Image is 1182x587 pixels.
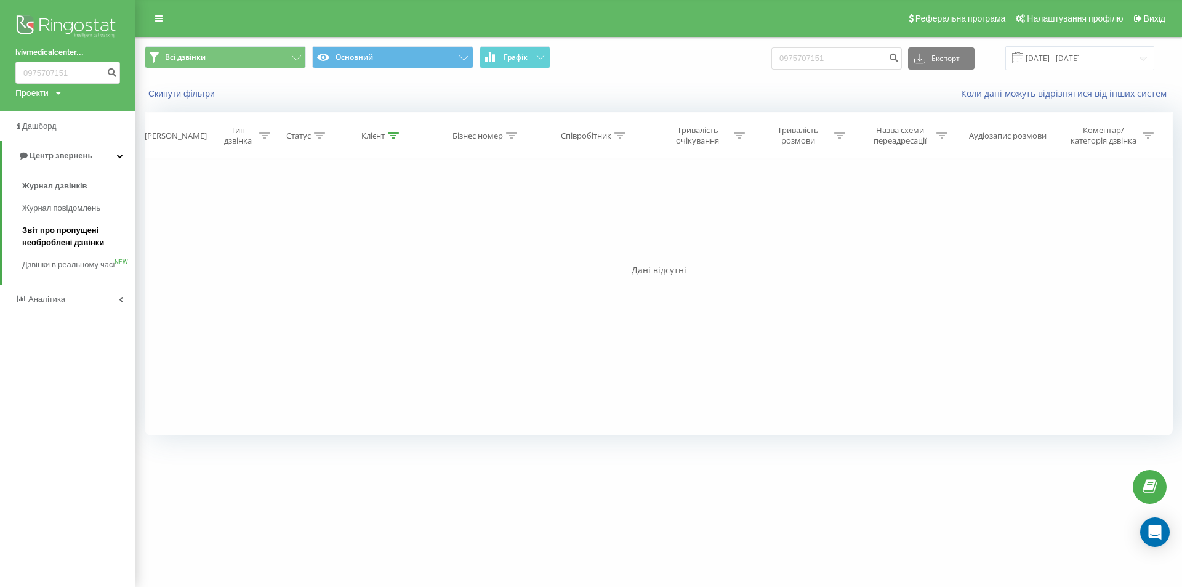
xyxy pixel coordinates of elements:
[22,224,129,249] span: Звіт про пропущені необроблені дзвінки
[286,131,311,141] div: Статус
[145,131,207,141] div: [PERSON_NAME]
[15,62,120,84] input: Пошук за номером
[145,88,221,99] button: Скинути фільтри
[969,131,1047,141] div: Аудіозапис розмови
[22,175,135,197] a: Журнал дзвінків
[22,219,135,254] a: Звіт про пропущені необроблені дзвінки
[22,180,87,192] span: Журнал дзвінків
[165,52,206,62] span: Всі дзвінки
[22,121,57,131] span: Дашборд
[908,47,975,70] button: Експорт
[28,294,65,304] span: Аналiтика
[504,53,528,62] span: Графік
[220,125,256,146] div: Тип дзвінка
[30,151,92,160] span: Центр звернень
[2,141,135,171] a: Центр звернень
[15,87,49,99] div: Проекти
[1027,14,1123,23] span: Налаштування профілю
[452,131,503,141] div: Бізнес номер
[867,125,933,146] div: Назва схеми переадресації
[15,12,120,43] img: Ringostat logo
[22,202,100,214] span: Журнал повідомлень
[480,46,550,68] button: Графік
[665,125,731,146] div: Тривалість очікування
[15,46,120,59] a: lvivmedicalcenter...
[312,46,473,68] button: Основний
[915,14,1006,23] span: Реферальна програма
[561,131,611,141] div: Співробітник
[771,47,902,70] input: Пошук за номером
[22,254,135,276] a: Дзвінки в реальному часіNEW
[145,46,306,68] button: Всі дзвінки
[765,125,831,146] div: Тривалість розмови
[1067,125,1140,146] div: Коментар/категорія дзвінка
[1140,517,1170,547] div: Open Intercom Messenger
[145,264,1173,277] div: Дані відсутні
[22,259,115,271] span: Дзвінки в реальному часі
[361,131,385,141] div: Клієнт
[1144,14,1165,23] span: Вихід
[961,87,1173,99] a: Коли дані можуть відрізнятися вiд інших систем
[22,197,135,219] a: Журнал повідомлень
